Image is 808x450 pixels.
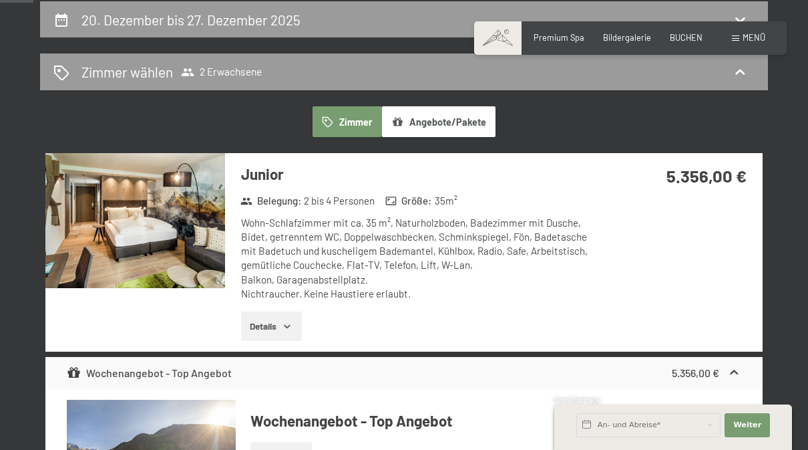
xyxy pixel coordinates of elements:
span: 2 Erwachsene [181,66,262,79]
div: Wochenangebot - Top Angebot [67,365,232,381]
strong: Größe : [385,194,432,208]
button: Zimmer [313,106,382,137]
h2: Zimmer wählen [81,62,173,82]
a: BUCHEN [670,32,702,43]
span: Schnellanfrage [554,397,600,405]
img: mss_renderimg.php [45,153,225,288]
a: Premium Spa [534,32,584,43]
strong: 5.356,00 € [666,165,747,186]
h3: Junior [241,164,602,185]
span: Menü [743,32,765,43]
button: Angebote/Pakete [382,106,495,137]
h4: Wochenangebot - Top Angebot [250,411,741,431]
h2: 20. Dezember bis 27. Dezember 2025 [81,11,300,28]
button: Weiter [725,413,770,437]
span: 35 m² [435,194,457,208]
strong: Belegung : [240,194,301,208]
div: Wochenangebot - Top Angebot5.356,00 € [45,357,763,389]
div: Wohn-Schlafzimmer mit ca. 35 m², Naturholzboden, Badezimmer mit Dusche, Bidet, getrenntem WC, Dop... [241,216,602,302]
span: 2 bis 4 Personen [304,194,375,208]
button: Details [241,312,302,341]
span: Weiter [733,420,761,431]
a: Bildergalerie [603,32,651,43]
strong: 5.356,00 € [672,366,719,379]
